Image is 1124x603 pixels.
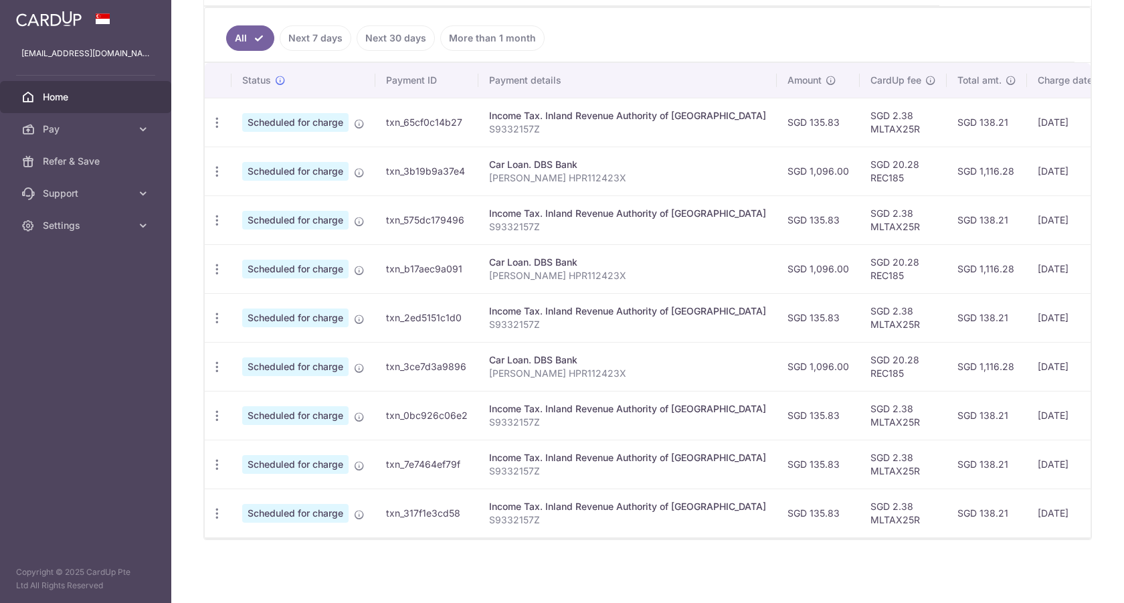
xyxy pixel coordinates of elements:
div: Income Tax. Inland Revenue Authority of [GEOGRAPHIC_DATA] [489,305,766,318]
div: Income Tax. Inland Revenue Authority of [GEOGRAPHIC_DATA] [489,207,766,220]
p: S9332157Z [489,122,766,136]
td: [DATE] [1027,489,1118,537]
td: txn_0bc926c06e2 [375,391,478,440]
span: Scheduled for charge [242,162,349,181]
td: txn_2ed5151c1d0 [375,293,478,342]
span: Scheduled for charge [242,309,349,327]
td: SGD 135.83 [777,195,860,244]
td: txn_b17aec9a091 [375,244,478,293]
span: Support [43,187,131,200]
td: SGD 20.28 REC185 [860,147,947,195]
p: [PERSON_NAME] HPR112423X [489,171,766,185]
td: SGD 135.83 [777,391,860,440]
td: SGD 135.83 [777,293,860,342]
a: More than 1 month [440,25,545,51]
div: Car Loan. DBS Bank [489,256,766,269]
p: S9332157Z [489,220,766,234]
td: SGD 2.38 MLTAX25R [860,293,947,342]
td: SGD 1,096.00 [777,342,860,391]
span: Home [43,90,131,104]
div: Car Loan. DBS Bank [489,158,766,171]
span: Scheduled for charge [242,504,349,523]
th: Payment ID [375,63,478,98]
td: txn_317f1e3cd58 [375,489,478,537]
td: SGD 1,116.28 [947,342,1027,391]
span: Charge date [1038,74,1093,87]
td: SGD 2.38 MLTAX25R [860,98,947,147]
td: SGD 2.38 MLTAX25R [860,195,947,244]
td: [DATE] [1027,293,1118,342]
td: [DATE] [1027,440,1118,489]
td: txn_65cf0c14b27 [375,98,478,147]
span: Scheduled for charge [242,260,349,278]
td: txn_7e7464ef79f [375,440,478,489]
td: SGD 135.83 [777,98,860,147]
div: Income Tax. Inland Revenue Authority of [GEOGRAPHIC_DATA] [489,500,766,513]
td: SGD 2.38 MLTAX25R [860,489,947,537]
p: S9332157Z [489,513,766,527]
td: SGD 2.38 MLTAX25R [860,440,947,489]
td: [DATE] [1027,342,1118,391]
span: Scheduled for charge [242,455,349,474]
td: [DATE] [1027,98,1118,147]
td: txn_3ce7d3a9896 [375,342,478,391]
a: Next 7 days [280,25,351,51]
a: Next 30 days [357,25,435,51]
td: SGD 1,096.00 [777,147,860,195]
a: All [226,25,274,51]
span: Scheduled for charge [242,211,349,230]
div: Income Tax. Inland Revenue Authority of [GEOGRAPHIC_DATA] [489,451,766,464]
span: CardUp fee [870,74,921,87]
span: Refer & Save [43,155,131,168]
div: Income Tax. Inland Revenue Authority of [GEOGRAPHIC_DATA] [489,402,766,416]
td: [DATE] [1027,244,1118,293]
img: CardUp [16,11,82,27]
div: Income Tax. Inland Revenue Authority of [GEOGRAPHIC_DATA] [489,109,766,122]
span: Scheduled for charge [242,406,349,425]
p: S9332157Z [489,464,766,478]
span: Pay [43,122,131,136]
p: [PERSON_NAME] HPR112423X [489,269,766,282]
p: [EMAIL_ADDRESS][DOMAIN_NAME] [21,47,150,60]
span: Amount [787,74,822,87]
td: SGD 138.21 [947,440,1027,489]
td: SGD 1,096.00 [777,244,860,293]
td: [DATE] [1027,195,1118,244]
td: SGD 1,116.28 [947,244,1027,293]
span: Status [242,74,271,87]
td: SGD 2.38 MLTAX25R [860,391,947,440]
td: SGD 138.21 [947,293,1027,342]
td: txn_575dc179496 [375,195,478,244]
td: [DATE] [1027,391,1118,440]
p: S9332157Z [489,416,766,429]
p: [PERSON_NAME] HPR112423X [489,367,766,380]
span: Scheduled for charge [242,113,349,132]
td: SGD 20.28 REC185 [860,244,947,293]
td: txn_3b19b9a37e4 [375,147,478,195]
th: Payment details [478,63,777,98]
span: Total amt. [957,74,1002,87]
span: Scheduled for charge [242,357,349,376]
td: SGD 138.21 [947,195,1027,244]
span: Settings [43,219,131,232]
td: [DATE] [1027,147,1118,195]
td: SGD 20.28 REC185 [860,342,947,391]
td: SGD 138.21 [947,98,1027,147]
td: SGD 135.83 [777,440,860,489]
td: SGD 138.21 [947,391,1027,440]
td: SGD 1,116.28 [947,147,1027,195]
td: SGD 138.21 [947,489,1027,537]
div: Car Loan. DBS Bank [489,353,766,367]
td: SGD 135.83 [777,489,860,537]
p: S9332157Z [489,318,766,331]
